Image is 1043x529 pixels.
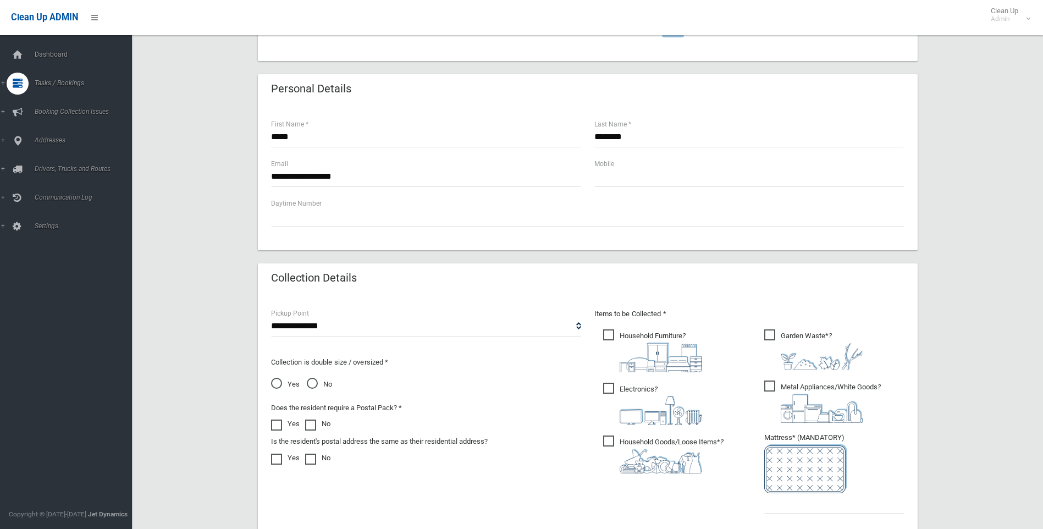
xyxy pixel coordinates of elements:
span: Communication Log [31,194,140,201]
img: 36c1b0289cb1767239cdd3de9e694f19.png [781,394,863,423]
i: ? [781,383,881,423]
i: ? [620,332,702,372]
header: Collection Details [258,267,370,289]
label: No [305,417,330,431]
span: Mattress* (MANDATORY) [764,433,904,493]
header: Personal Details [258,78,365,100]
img: 4fd8a5c772b2c999c83690221e5242e0.png [781,343,863,370]
strong: Jet Dynamics [88,510,128,518]
label: No [305,451,330,465]
span: Garden Waste* [764,329,863,370]
label: Does the resident require a Postal Pack? * [271,401,402,415]
label: Is the resident's postal address the same as their residential address? [271,435,488,448]
span: Settings [31,222,140,230]
img: 394712a680b73dbc3d2a6a3a7ffe5a07.png [620,396,702,425]
i: ? [620,438,724,473]
label: Yes [271,417,300,431]
span: Tasks / Bookings [31,79,140,87]
span: Dashboard [31,51,140,58]
small: Admin [991,15,1018,23]
span: Booking Collection Issues [31,108,140,115]
span: Electronics [603,383,702,425]
span: Clean Up [985,7,1029,23]
span: Copyright © [DATE]-[DATE] [9,510,86,518]
i: ? [781,332,863,370]
p: Collection is double size / oversized * [271,356,581,369]
i: ? [620,385,702,425]
img: aa9efdbe659d29b613fca23ba79d85cb.png [620,343,702,372]
span: Yes [271,378,300,391]
span: Metal Appliances/White Goods [764,381,881,423]
span: Addresses [31,136,140,144]
span: Clean Up ADMIN [11,12,78,23]
span: Drivers, Trucks and Routes [31,165,140,173]
p: Items to be Collected * [594,307,904,321]
span: Household Furniture [603,329,702,372]
span: Household Goods/Loose Items* [603,436,724,473]
span: No [307,378,332,391]
img: e7408bece873d2c1783593a074e5cb2f.png [764,444,847,493]
img: b13cc3517677393f34c0a387616ef184.png [620,449,702,473]
label: Yes [271,451,300,465]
